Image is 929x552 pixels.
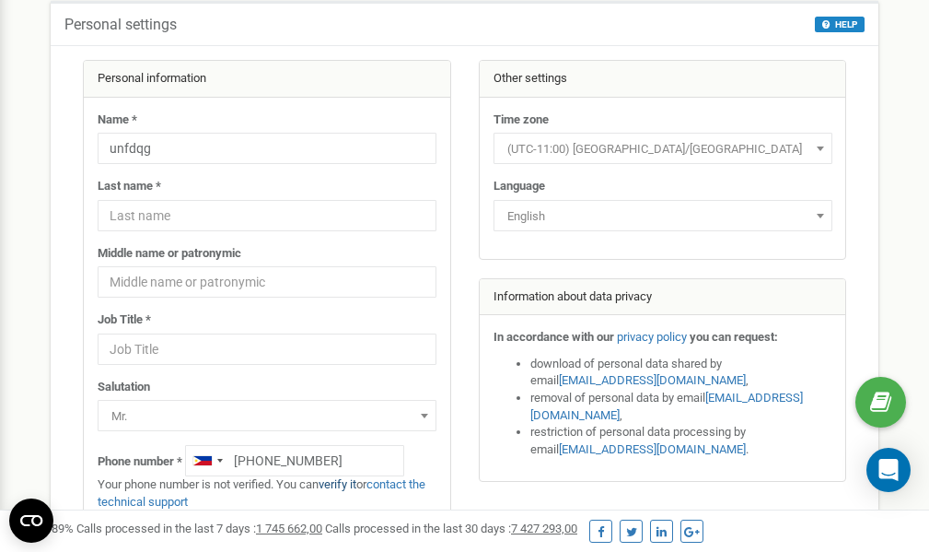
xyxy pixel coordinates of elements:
[64,17,177,33] h5: Personal settings
[9,499,53,543] button: Open CMP widget
[98,200,436,231] input: Last name
[98,477,425,509] a: contact the technical support
[617,330,687,344] a: privacy policy
[98,379,150,396] label: Salutation
[530,356,832,390] li: download of personal data shared by email ,
[815,17,865,32] button: HELP
[98,311,151,329] label: Job Title *
[559,373,746,387] a: [EMAIL_ADDRESS][DOMAIN_NAME]
[690,330,778,344] strong: you can request:
[98,178,161,195] label: Last name *
[98,133,436,164] input: Name
[494,112,549,129] label: Time zone
[494,200,832,231] span: English
[530,391,803,422] a: [EMAIL_ADDRESS][DOMAIN_NAME]
[104,404,430,429] span: Mr.
[500,136,826,162] span: (UTC-11:00) Pacific/Midway
[494,133,832,164] span: (UTC-11:00) Pacific/Midway
[98,334,436,365] input: Job Title
[511,522,577,535] u: 7 427 293,00
[319,477,356,491] a: verify it
[98,476,436,511] p: Your phone number is not verified. You can or
[494,330,614,344] strong: In accordance with our
[480,61,846,98] div: Other settings
[256,522,322,535] u: 1 745 662,00
[186,446,228,476] div: Telephone country code
[185,445,404,476] input: +1-800-555-55-55
[84,61,450,98] div: Personal information
[500,204,826,229] span: English
[325,522,577,535] span: Calls processed in the last 30 days :
[98,266,436,298] input: Middle name or patronymic
[530,390,832,424] li: removal of personal data by email ,
[559,442,746,456] a: [EMAIL_ADDRESS][DOMAIN_NAME]
[866,448,911,492] div: Open Intercom Messenger
[494,178,545,195] label: Language
[480,279,846,316] div: Information about data privacy
[98,245,241,263] label: Middle name or patronymic
[98,112,137,129] label: Name *
[98,453,182,471] label: Phone number *
[76,522,322,535] span: Calls processed in the last 7 days :
[98,400,436,431] span: Mr.
[530,424,832,458] li: restriction of personal data processing by email .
